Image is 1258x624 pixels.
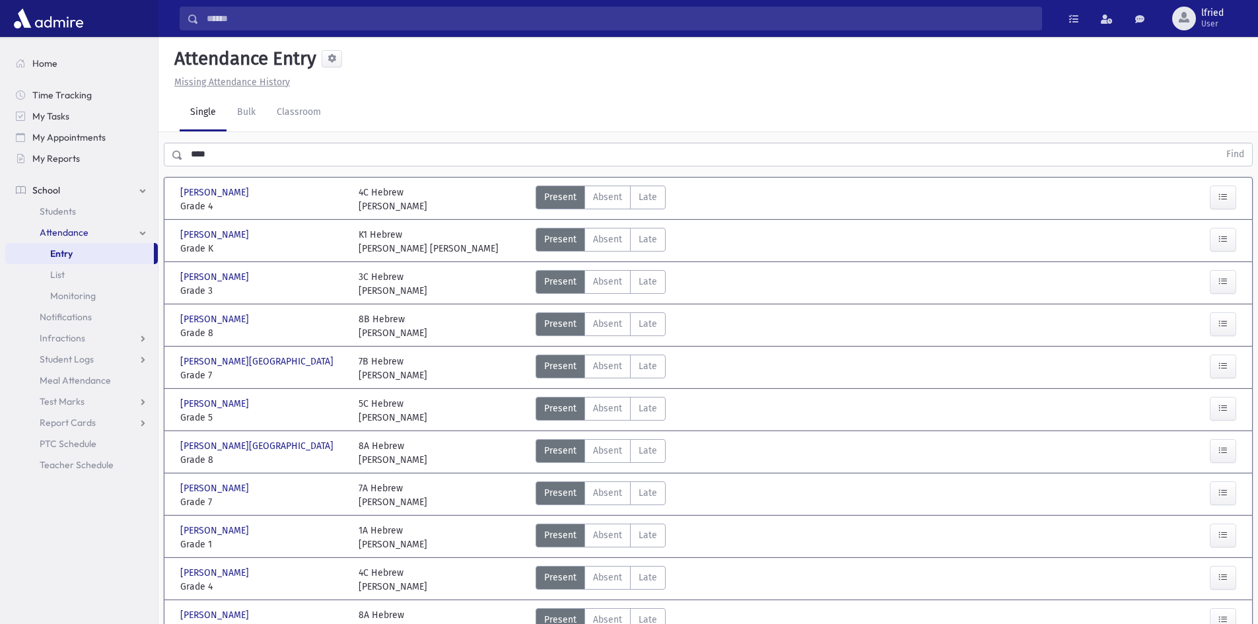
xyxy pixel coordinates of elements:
span: Present [544,571,577,584]
div: AttTypes [536,355,666,382]
div: AttTypes [536,524,666,551]
span: [PERSON_NAME][GEOGRAPHIC_DATA] [180,439,336,453]
button: Find [1218,143,1252,166]
a: Student Logs [5,349,158,370]
a: Classroom [266,94,332,131]
span: [PERSON_NAME] [180,481,252,495]
a: List [5,264,158,285]
a: Attendance [5,222,158,243]
div: 5C Hebrew [PERSON_NAME] [359,397,427,425]
span: [PERSON_NAME] [180,524,252,537]
span: Grade K [180,242,345,256]
a: Notifications [5,306,158,328]
div: AttTypes [536,270,666,298]
span: Late [639,359,657,373]
span: [PERSON_NAME] [180,608,252,622]
a: Meal Attendance [5,370,158,391]
span: Present [544,528,577,542]
span: Meal Attendance [40,374,111,386]
input: Search [199,7,1041,30]
span: Teacher Schedule [40,459,114,471]
span: Present [544,317,577,331]
span: Report Cards [40,417,96,429]
span: Late [639,486,657,500]
span: User [1201,18,1224,29]
a: Home [5,53,158,74]
div: 7A Hebrew [PERSON_NAME] [359,481,427,509]
u: Missing Attendance History [174,77,290,88]
span: Entry [50,248,73,260]
a: My Tasks [5,106,158,127]
span: List [50,269,65,281]
span: Late [639,275,657,289]
div: K1 Hebrew [PERSON_NAME] [PERSON_NAME] [359,228,499,256]
span: Present [544,444,577,458]
span: Late [639,444,657,458]
span: Grade 4 [180,580,345,594]
span: Absent [593,571,622,584]
div: 1A Hebrew [PERSON_NAME] [359,524,427,551]
div: 7B Hebrew [PERSON_NAME] [359,355,427,382]
span: Grade 1 [180,537,345,551]
div: AttTypes [536,481,666,509]
span: [PERSON_NAME] [180,228,252,242]
a: School [5,180,158,201]
a: Bulk [227,94,266,131]
span: Grade 4 [180,199,345,213]
span: Students [40,205,76,217]
span: Grade 3 [180,284,345,298]
div: AttTypes [536,312,666,340]
div: 4C Hebrew [PERSON_NAME] [359,186,427,213]
div: AttTypes [536,566,666,594]
span: Absent [593,486,622,500]
span: Monitoring [50,290,96,302]
span: [PERSON_NAME] [180,312,252,326]
span: Grade 8 [180,326,345,340]
div: 8A Hebrew [PERSON_NAME] [359,439,427,467]
span: PTC Schedule [40,438,96,450]
a: My Reports [5,148,158,169]
a: Single [180,94,227,131]
span: [PERSON_NAME] [180,566,252,580]
a: Teacher Schedule [5,454,158,475]
span: Present [544,401,577,415]
a: Time Tracking [5,85,158,106]
span: Absent [593,232,622,246]
span: Absent [593,528,622,542]
span: Present [544,486,577,500]
a: My Appointments [5,127,158,148]
div: AttTypes [536,439,666,467]
span: Present [544,359,577,373]
span: Absent [593,359,622,373]
span: Late [639,401,657,415]
span: Late [639,528,657,542]
span: My Appointments [32,131,106,143]
span: Time Tracking [32,89,92,101]
span: Late [639,317,657,331]
span: Grade 8 [180,453,345,467]
span: Absent [593,275,622,289]
span: [PERSON_NAME] [180,186,252,199]
img: AdmirePro [11,5,87,32]
span: Infractions [40,332,85,344]
span: Absent [593,317,622,331]
span: [PERSON_NAME] [180,270,252,284]
span: Test Marks [40,396,85,407]
span: Home [32,57,57,69]
span: Late [639,190,657,204]
span: Present [544,190,577,204]
a: Monitoring [5,285,158,306]
a: Infractions [5,328,158,349]
span: Attendance [40,226,88,238]
span: Present [544,232,577,246]
span: Absent [593,401,622,415]
span: My Tasks [32,110,69,122]
span: Absent [593,190,622,204]
span: lfried [1201,8,1224,18]
div: AttTypes [536,397,666,425]
span: [PERSON_NAME][GEOGRAPHIC_DATA] [180,355,336,368]
span: Grade 7 [180,368,345,382]
div: 3C Hebrew [PERSON_NAME] [359,270,427,298]
a: Report Cards [5,412,158,433]
span: Student Logs [40,353,94,365]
